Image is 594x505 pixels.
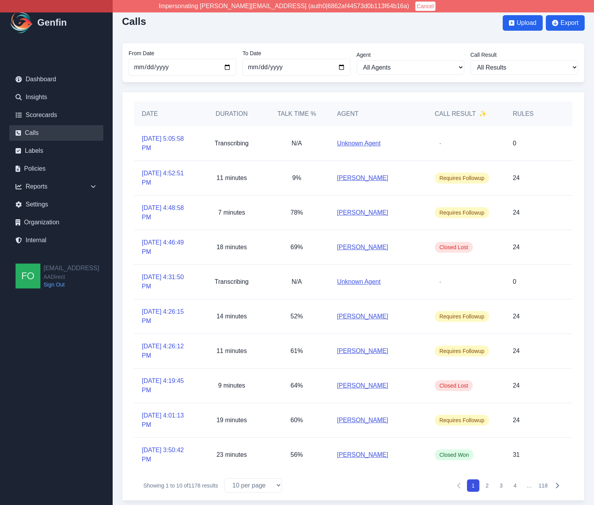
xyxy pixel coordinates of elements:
[216,416,247,425] p: 19 minutes
[216,173,247,183] p: 11 minutes
[453,479,563,492] nav: Pagination
[9,232,103,248] a: Internal
[337,243,388,252] a: [PERSON_NAME]
[291,381,303,390] p: 64%
[9,10,34,35] img: Logo
[122,16,146,27] h2: Calls
[561,18,578,28] span: Export
[9,125,103,141] a: Calls
[337,173,388,183] a: [PERSON_NAME]
[242,49,350,57] label: To Date
[216,450,247,460] p: 23 minutes
[513,109,533,119] h5: Rules
[435,311,489,322] span: Requires Followup
[9,89,103,105] a: Insights
[523,479,535,492] span: …
[9,143,103,159] a: Labels
[435,242,473,253] span: Closed Lost
[44,273,99,281] span: AADirect
[215,278,249,285] span: Transcribing
[292,140,302,147] span: N/A
[467,479,479,492] button: 1
[176,482,183,489] span: 10
[142,203,192,222] a: [DATE] 4:48:58 PM
[470,51,578,59] label: Call Result
[218,208,245,217] p: 7 minutes
[435,346,489,356] span: Requires Followup
[509,479,521,492] button: 4
[166,482,169,489] span: 1
[337,208,388,217] a: [PERSON_NAME]
[291,243,303,252] p: 69%
[503,15,543,31] button: Upload
[142,169,192,187] a: [DATE] 4:52:51 PM
[143,482,218,489] p: Showing to of results
[513,312,520,321] p: 24
[513,277,516,287] p: 0
[337,346,388,356] a: [PERSON_NAME]
[435,138,446,149] span: -
[142,411,192,430] a: [DATE] 4:01:13 PM
[291,450,303,460] p: 56%
[272,109,322,119] h5: Talk Time %
[513,173,520,183] p: 24
[337,450,388,460] a: [PERSON_NAME]
[435,207,489,218] span: Requires Followup
[216,312,247,321] p: 14 minutes
[435,276,446,287] span: -
[9,107,103,123] a: Scorecards
[9,179,103,194] div: Reports
[291,312,303,321] p: 52%
[337,277,381,287] a: Unknown Agent
[9,161,103,176] a: Policies
[216,346,247,356] p: 11 minutes
[9,72,103,87] a: Dashboard
[142,134,192,153] a: [DATE] 5:05:58 PM
[142,109,192,119] h5: Date
[292,173,301,183] p: 9%
[291,208,303,217] p: 78%
[479,109,487,119] span: ✨
[142,307,192,326] a: [DATE] 4:26:15 PM
[337,312,388,321] a: [PERSON_NAME]
[357,51,464,59] label: Agent
[291,346,303,356] p: 61%
[435,415,489,426] span: Requires Followup
[337,381,388,390] a: [PERSON_NAME]
[207,109,257,119] h5: Duration
[337,139,381,148] a: Unknown Agent
[16,264,40,288] img: founders@genfin.ai
[546,15,585,31] button: Export
[513,346,520,356] p: 24
[513,381,520,390] p: 24
[142,376,192,395] a: [DATE] 4:19:45 PM
[9,215,103,230] a: Organization
[481,479,493,492] button: 2
[37,16,67,29] h1: Genfin
[142,446,192,464] a: [DATE] 3:50:42 PM
[215,140,249,147] span: Transcribing
[435,173,489,183] span: Requires Followup
[142,273,192,291] a: [DATE] 4:31:50 PM
[517,18,537,28] span: Upload
[142,238,192,257] a: [DATE] 4:46:49 PM
[513,450,520,460] p: 31
[537,479,549,492] button: 118
[435,449,474,460] span: Closed Won
[292,278,302,285] span: N/A
[337,416,388,425] a: [PERSON_NAME]
[435,109,487,119] h5: Call Result
[188,482,200,489] span: 1178
[495,479,507,492] button: 3
[513,243,520,252] p: 24
[9,197,103,212] a: Settings
[291,416,303,425] p: 60%
[142,342,192,360] a: [DATE] 4:26:12 PM
[44,281,99,288] a: Sign Out
[513,208,520,217] p: 24
[435,380,473,391] span: Closed Lost
[44,264,99,273] h2: [EMAIL_ADDRESS]
[129,49,236,57] label: From Date
[513,139,516,148] p: 0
